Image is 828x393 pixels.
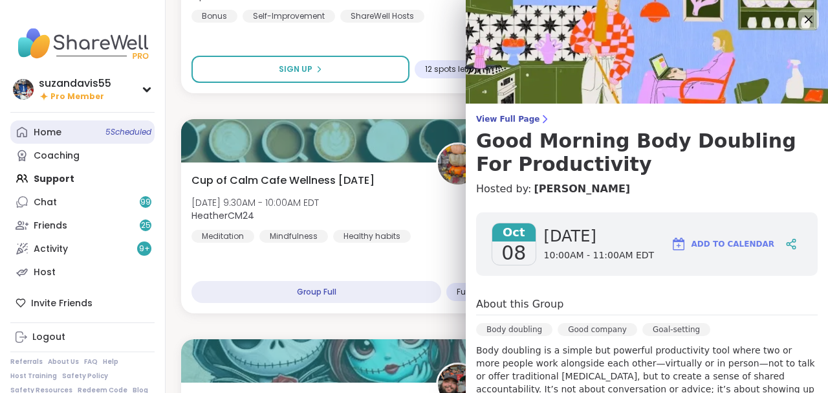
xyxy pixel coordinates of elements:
[279,63,312,75] span: Sign Up
[558,323,637,336] div: Good company
[103,357,118,366] a: Help
[243,10,335,23] div: Self-Improvement
[39,76,111,91] div: suzandavis55
[333,230,411,243] div: Healthy habits
[139,243,150,254] span: 9 +
[34,266,56,279] div: Host
[476,323,552,336] div: Body doubling
[457,287,470,297] span: Full
[10,237,155,260] a: Activity9+
[10,357,43,366] a: Referrals
[10,21,155,66] img: ShareWell Nav Logo
[84,357,98,366] a: FAQ
[492,223,536,241] span: Oct
[62,372,108,381] a: Safety Policy
[34,219,67,232] div: Friends
[191,10,237,23] div: Bonus
[671,236,686,252] img: ShareWell Logomark
[191,281,441,303] div: Group Full
[13,79,34,100] img: suzandavis55
[191,196,319,209] span: [DATE] 9:30AM - 10:00AM EDT
[10,372,57,381] a: Host Training
[191,173,375,188] span: Cup of Calm Cafe Wellness [DATE]
[191,209,254,222] b: HeatherCM24
[34,243,68,256] div: Activity
[425,64,470,74] span: 12 spots left
[141,220,151,231] span: 25
[50,91,104,102] span: Pro Member
[476,297,563,312] h4: About this Group
[105,127,151,137] span: 5 Scheduled
[259,230,328,243] div: Mindfulness
[34,150,80,163] div: Coaching
[34,196,57,209] div: Chat
[476,129,818,176] h3: Good Morning Body Doubling For Productivity
[340,10,424,23] div: ShareWell Hosts
[34,126,61,139] div: Home
[665,229,780,260] button: Add to Calendar
[191,56,409,83] button: Sign Up
[10,260,155,284] a: Host
[10,291,155,315] div: Invite Friends
[642,323,710,336] div: Goal-setting
[32,331,65,344] div: Logout
[476,181,818,197] h4: Hosted by:
[48,357,79,366] a: About Us
[10,326,155,349] a: Logout
[10,214,155,237] a: Friends25
[534,181,630,197] a: [PERSON_NAME]
[692,238,774,250] span: Add to Calendar
[10,190,155,214] a: Chat99
[476,114,818,176] a: View Full PageGood Morning Body Doubling For Productivity
[476,114,818,124] span: View Full Page
[10,120,155,144] a: Home5Scheduled
[501,241,526,265] span: 08
[438,144,478,185] img: HeatherCM24
[140,197,151,208] span: 99
[544,249,655,262] span: 10:00AM - 11:00AM EDT
[544,226,655,247] span: [DATE]
[10,144,155,167] a: Coaching
[191,230,254,243] div: Meditation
